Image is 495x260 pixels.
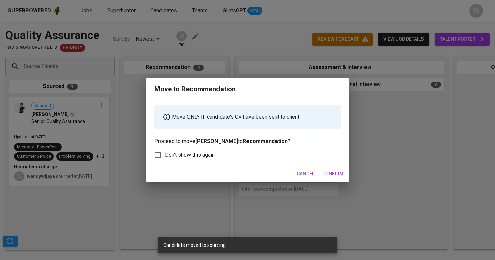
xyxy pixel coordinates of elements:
b: Recommendation [243,138,288,144]
div: Candidate moved to sourcing [163,242,332,249]
b: [PERSON_NAME] [195,138,238,144]
button: Confirm [320,168,346,180]
span: Confirm [322,170,343,178]
div: Move to Recommendation [154,84,236,94]
button: Cancel [294,168,317,180]
span: Cancel [297,170,314,178]
span: Don't show this again [165,151,215,159]
div: Move ONLY IF candidate's CV have been sent to client. [154,105,341,129]
p: Proceed to move to ? [154,105,341,145]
